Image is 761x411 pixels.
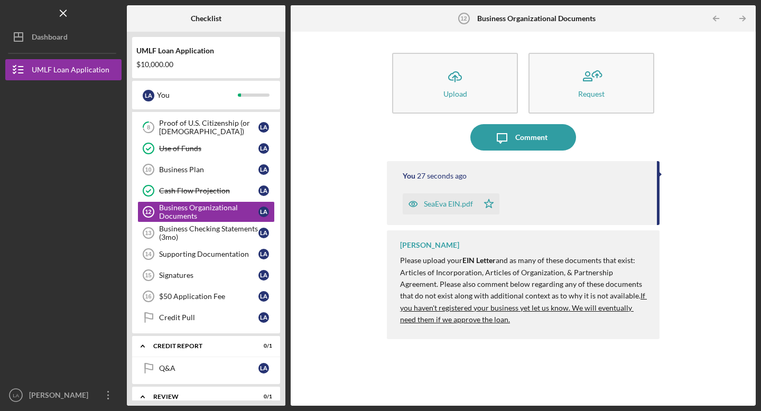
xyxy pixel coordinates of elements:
[13,393,19,398] text: LA
[258,291,269,302] div: L A
[258,270,269,281] div: L A
[137,159,275,180] a: 10Business PlanLA
[137,286,275,307] a: 16$50 Application FeeLA
[460,15,467,22] tspan: 12
[145,209,151,215] tspan: 12
[403,172,415,180] div: You
[145,293,151,300] tspan: 16
[462,256,496,265] strong: EIN Letter
[470,124,576,151] button: Comment
[578,90,605,98] div: Request
[137,358,275,379] a: Q&ALA
[159,119,258,136] div: Proof of U.S. Citizenship (or [DEMOGRAPHIC_DATA])
[515,124,547,151] div: Comment
[5,26,122,48] button: Dashboard
[159,203,258,220] div: Business Organizational Documents
[443,90,467,98] div: Upload
[145,230,151,236] tspan: 13
[159,165,258,174] div: Business Plan
[424,200,473,208] div: SeaEva EIN.pdf
[159,364,258,372] div: Q&A
[137,180,275,201] a: Cash Flow ProjectionLA
[400,291,647,324] u: If you haven't registered your business yet let us know. We will eventually need them if we appro...
[157,86,238,104] div: You
[136,46,276,55] div: UMLF Loan Application
[258,164,269,175] div: L A
[137,222,275,244] a: 13Business Checking Statements (3mo)LA
[159,292,258,301] div: $50 Application Fee
[32,59,109,83] div: UMLF Loan Application
[159,250,258,258] div: Supporting Documentation
[258,185,269,196] div: L A
[258,249,269,259] div: L A
[137,117,275,138] a: 8Proof of U.S. Citizenship (or [DEMOGRAPHIC_DATA])LA
[159,271,258,279] div: Signatures
[403,193,499,214] button: SeaEva EIN.pdf
[191,14,221,23] b: Checklist
[137,201,275,222] a: 12Business Organizational DocumentsLA
[145,272,151,278] tspan: 15
[153,394,246,400] div: Review
[253,394,272,400] div: 0 / 1
[159,144,258,153] div: Use of Funds
[143,90,154,101] div: L A
[136,60,276,69] div: $10,000.00
[258,312,269,323] div: L A
[145,251,152,257] tspan: 14
[258,122,269,133] div: L A
[159,225,258,241] div: Business Checking Statements (3mo)
[253,343,272,349] div: 0 / 1
[258,228,269,238] div: L A
[137,307,275,328] a: Credit PullLA
[32,26,68,50] div: Dashboard
[258,143,269,154] div: L A
[477,14,596,23] b: Business Organizational Documents
[258,363,269,373] div: L A
[137,265,275,286] a: 15SignaturesLA
[137,244,275,265] a: 14Supporting DocumentationLA
[153,343,246,349] div: Credit report
[258,207,269,217] div: L A
[417,172,467,180] time: 2025-10-07 16:49
[159,313,258,322] div: Credit Pull
[400,255,649,325] p: Please upload your and as many of these documents that exist: Articles of Incorporation, Articles...
[145,166,151,173] tspan: 10
[5,59,122,80] button: UMLF Loan Application
[137,138,275,159] a: Use of FundsLA
[5,385,122,406] button: LA[PERSON_NAME]
[147,124,150,131] tspan: 8
[26,385,95,408] div: [PERSON_NAME]
[400,241,459,249] div: [PERSON_NAME]
[392,53,518,114] button: Upload
[528,53,654,114] button: Request
[159,186,258,195] div: Cash Flow Projection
